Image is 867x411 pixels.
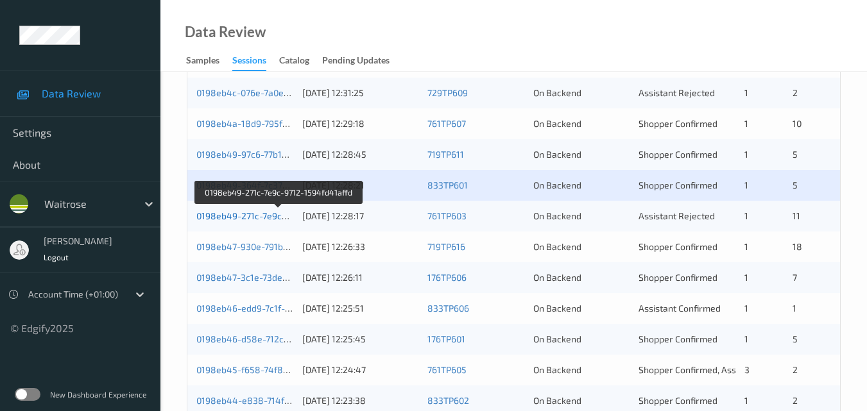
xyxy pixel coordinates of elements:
span: 7 [793,272,797,283]
span: 1 [744,180,748,190]
div: [DATE] 12:28:17 [302,210,418,222]
a: 761TP603 [427,210,467,221]
div: On Backend [533,179,630,192]
div: Data Review [185,26,266,38]
div: [DATE] 12:23:38 [302,394,418,407]
span: Shopper Confirmed [639,149,717,160]
span: 1 [744,303,748,314]
a: 729TP609 [427,87,468,98]
span: 5 [793,180,798,190]
span: 18 [793,241,802,252]
span: 1 [744,272,748,283]
span: Shopper Confirmed [639,180,717,190]
a: 0198eb46-edd9-7c1f-87bd-8bb008ded55c [196,303,372,314]
span: 11 [793,210,800,221]
div: [DATE] 12:28:45 [302,148,418,161]
span: Assistant Rejected [639,87,715,98]
div: On Backend [533,271,630,284]
div: Samples [186,54,219,70]
a: 0198eb4a-18d9-795f-adaa-c96f72d4df96 [196,118,368,129]
a: 833TP606 [427,303,469,314]
span: 1 [744,118,748,129]
a: 0198eb49-97c6-77b1-9773-9002663a1061 [196,149,368,160]
span: 1 [744,241,748,252]
a: 0198eb4c-076e-7a0e-9d4c-85f97cab514f [196,87,368,98]
span: 1 [744,149,748,160]
span: 2 [793,87,798,98]
span: Shopper Confirmed [639,272,717,283]
div: [DATE] 12:29:18 [302,117,418,130]
div: [DATE] 12:25:45 [302,333,418,346]
a: 0198eb46-d58e-712c-827c-df8ddff3c2cb [196,333,366,344]
a: 0198eb47-930e-791b-b986-f518f80e67f1 [196,241,366,252]
a: 0198eb49-271c-7e9c-9712-1594fd41affd [196,210,363,221]
a: Pending Updates [322,52,402,70]
span: 2 [793,364,798,375]
div: On Backend [533,394,630,407]
span: 1 [744,210,748,221]
a: 761TP605 [427,364,467,375]
span: Shopper Confirmed [639,118,717,129]
div: [DATE] 12:24:47 [302,364,418,376]
a: 176TP601 [427,333,465,344]
span: 1 [744,87,748,98]
span: 1 [744,333,748,344]
a: Catalog [279,52,322,70]
a: 761TP607 [427,118,466,129]
a: Sessions [232,52,279,71]
div: On Backend [533,333,630,346]
a: 833TP602 [427,395,469,406]
div: On Backend [533,210,630,222]
div: [DATE] 12:26:11 [302,271,418,284]
a: Samples [186,52,232,70]
a: 719TP611 [427,149,464,160]
div: Pending Updates [322,54,390,70]
span: 3 [744,364,750,375]
span: Shopper Confirmed [639,241,717,252]
span: Shopper Confirmed, Assistant Rejected (2) [639,364,811,375]
span: 1 [793,303,796,314]
div: [DATE] 12:28:21 [302,179,418,192]
span: 10 [793,118,802,129]
div: On Backend [533,87,630,99]
span: 1 [744,395,748,406]
div: [DATE] 12:26:33 [302,240,418,253]
div: [DATE] 12:31:25 [302,87,418,99]
a: 719TP616 [427,241,465,252]
div: On Backend [533,148,630,161]
div: Catalog [279,54,309,70]
a: 176TP606 [427,272,467,283]
span: Shopper Confirmed [639,333,717,344]
span: Shopper Confirmed [639,395,717,406]
a: 833TP601 [427,180,468,190]
span: Assistant Rejected [639,210,715,221]
div: On Backend [533,302,630,315]
span: 5 [793,333,798,344]
a: 0198eb49-364f-7c37-a19a-ebc0ac187ca7 [196,180,367,190]
div: [DATE] 12:25:51 [302,302,418,315]
a: 0198eb47-3c1e-73de-9617-40f6c49ecb84 [196,272,370,283]
div: On Backend [533,364,630,376]
span: 5 [793,149,798,160]
a: 0198eb44-e838-714f-a525-919f22a664dc [196,395,371,406]
span: 2 [793,395,798,406]
div: On Backend [533,117,630,130]
a: 0198eb45-f658-74f8-81ff-4212ccf7817b [196,364,363,375]
span: Assistant Confirmed [639,303,721,314]
div: Sessions [232,54,266,71]
div: On Backend [533,240,630,253]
